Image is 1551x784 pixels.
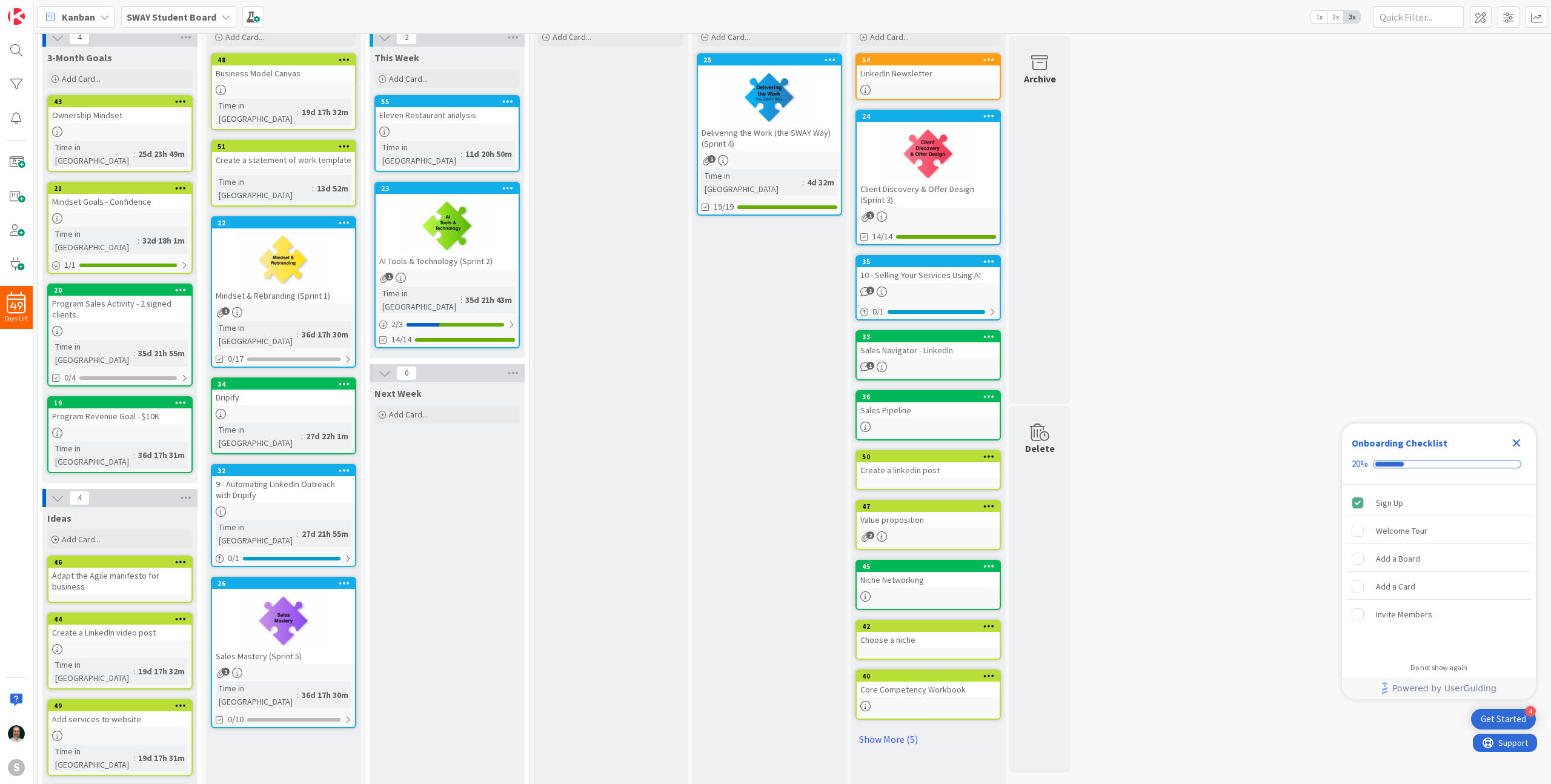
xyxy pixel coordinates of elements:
div: 44 [48,614,191,625]
div: Time in [GEOGRAPHIC_DATA] [52,442,133,468]
div: 23AI Tools & Technology (Sprint 2) [376,183,519,269]
div: 21 [54,184,191,193]
span: 0 [396,366,417,380]
div: 34 [218,380,355,388]
div: 33 [857,331,1000,342]
div: 48 [212,55,355,65]
div: 40 [857,671,1000,682]
div: AI Tools & Technology (Sprint 2) [376,253,519,269]
a: 54LinkedIn Newsletter [855,53,1001,100]
div: 54LinkedIn Newsletter [857,55,1000,81]
a: Show More (5) [855,729,1001,749]
div: Archive [1024,71,1056,86]
div: 50Create a linkedin post [857,451,1000,478]
div: 20% [1352,459,1368,470]
span: : [312,182,314,195]
div: Welcome Tour is incomplete. [1347,517,1531,544]
div: 0/1 [212,551,355,566]
div: 42 [862,622,1000,631]
span: 1 [866,287,874,294]
div: 46 [54,558,191,566]
div: 23 [381,184,519,193]
div: 47 [862,502,1000,511]
div: 21Mindset Goals - Confidence [48,183,191,210]
a: 40Core Competency Workbook [855,669,1001,720]
a: 47Value proposition [855,500,1001,550]
div: Time in [GEOGRAPHIC_DATA] [52,141,133,167]
div: Do not show again [1410,663,1467,673]
div: 32d 18h 1m [139,234,188,247]
div: Add services to website [48,711,191,727]
div: 22 [218,219,355,227]
div: Program Sales Activity - 2 signed clients [48,296,191,322]
div: 36Sales Pipeline [857,391,1000,418]
span: 3-Month Goals [47,51,112,64]
span: 19/19 [714,201,734,213]
div: Time in [GEOGRAPHIC_DATA] [52,340,133,367]
div: Sign Up [1376,496,1403,510]
span: : [460,293,462,307]
a: 46Adapt the Agile manifesto for business [47,556,193,603]
div: 34Dripify [212,379,355,405]
div: 44Create a LinkedIn video post [48,614,191,640]
span: 1 [222,307,230,315]
span: 2 / 3 [391,318,403,331]
div: 50 [857,451,1000,462]
span: : [297,527,299,540]
a: 21Mindset Goals - ConfidenceTime in [GEOGRAPHIC_DATA]:32d 18h 1m1/1 [47,182,193,274]
div: 9 - Automating LinkedIn Outreach with Dripify [212,476,355,503]
div: 49 [48,700,191,711]
span: Add Card... [62,534,101,545]
span: 1 [385,273,393,281]
div: 19Program Revenue Goal - $10K [48,397,191,424]
div: 22Mindset & Rebranding (Sprint 1) [212,218,355,304]
span: Add Card... [62,73,101,84]
a: 24Client Discovery & Offer Design (Sprint 3)14/14 [855,110,1001,245]
span: 1x [1311,11,1327,23]
div: 10 - Selling Your Services Using AI [857,267,1000,283]
img: KM [8,725,25,742]
div: Checklist Container [1342,424,1536,699]
span: 0/10 [228,713,244,726]
div: 36 [862,393,1000,401]
div: 25 [703,56,841,64]
div: Get Started [1481,713,1526,725]
div: 55Eleven Restaurant analysis [376,96,519,123]
div: Dripify [212,390,355,405]
div: Create a LinkedIn video post [48,625,191,640]
div: Client Discovery & Offer Design (Sprint 3) [857,181,1000,208]
div: 35d 21h 43m [462,293,515,307]
a: 48Business Model CanvasTime in [GEOGRAPHIC_DATA]:19d 17h 32m [211,53,356,130]
div: 19d 17h 32m [135,665,188,678]
div: 47 [857,501,1000,512]
span: : [802,176,804,189]
div: 19d 17h 32m [299,105,351,119]
a: 42Choose a niche [855,620,1001,660]
a: 329 - Automating LinkedIn Outreach with DripifyTime in [GEOGRAPHIC_DATA]:27d 21h 55m0/1 [211,464,356,567]
div: Niche Networking [857,572,1000,588]
a: 43Ownership MindsetTime in [GEOGRAPHIC_DATA]:25d 23h 49m [47,95,193,172]
a: 23AI Tools & Technology (Sprint 2)Time in [GEOGRAPHIC_DATA]:35d 21h 43m2/314/14 [374,182,520,348]
div: 42Choose a niche [857,621,1000,648]
div: Onboarding Checklist [1352,436,1447,450]
span: 4 [69,491,90,505]
div: 25d 23h 49m [135,147,188,161]
a: 36Sales Pipeline [855,390,1001,440]
div: 49 [54,702,191,710]
div: 54 [857,55,1000,65]
a: 3510 - Selling Your Services Using AI0/1 [855,255,1001,321]
div: 35d 21h 55m [135,347,188,360]
span: 2x [1327,11,1344,23]
a: 49Add services to websiteTime in [GEOGRAPHIC_DATA]:19d 17h 31m [47,699,193,776]
div: 44 [54,615,191,623]
a: 26Sales Mastery (Sprint 5)Time in [GEOGRAPHIC_DATA]:36d 17h 30m0/10 [211,577,356,728]
div: 26Sales Mastery (Sprint 5) [212,578,355,664]
span: Kanban [62,10,95,24]
div: Value proposition [857,512,1000,528]
span: 49 [10,302,23,310]
div: Sign Up is complete. [1347,490,1531,516]
div: Mindset & Rebranding (Sprint 1) [212,288,355,304]
div: 11d 20h 50m [462,147,515,161]
div: Checklist progress: 20% [1352,459,1526,470]
div: 20 [48,285,191,296]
